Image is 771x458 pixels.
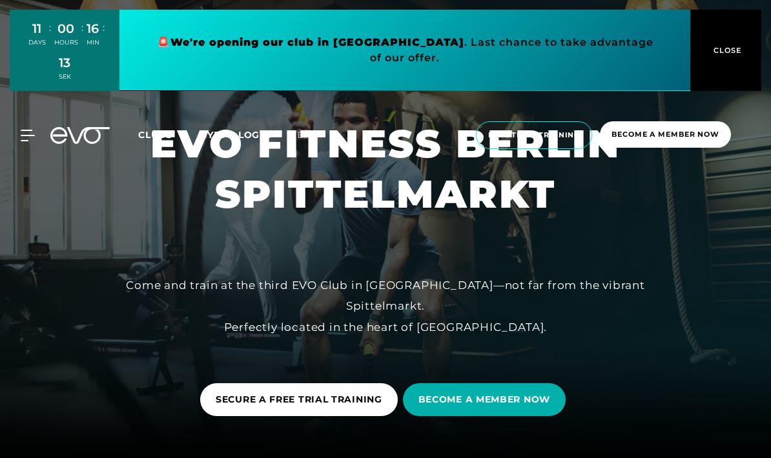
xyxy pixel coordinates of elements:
a: SECURE A FREE TRIAL TRAINING [200,373,403,426]
font: SEK [59,73,71,80]
font: 00 [57,21,74,36]
font: en [297,129,311,141]
font: 11 [32,21,41,36]
font: MIN [87,39,99,46]
font: DAYS [28,39,46,46]
a: Become a member now [596,121,735,149]
font: : [49,21,51,34]
font: : [103,21,105,34]
a: BECOME A MEMBER NOW [403,373,571,426]
font: CLOSE [714,46,742,55]
font: Come and train at the third EVO Club in [GEOGRAPHIC_DATA]—not far from the vibrant Spittelmarkt. [126,279,645,312]
font: Clubs [138,129,172,141]
font: Become a member now [612,130,719,139]
a: MYEVO LOGIN [198,129,271,141]
font: 13 [59,55,70,70]
a: en [297,128,327,143]
font: Free trial training [488,130,581,139]
font: : [81,21,83,34]
a: Free trial training [472,121,597,149]
font: HOURS [54,39,78,46]
font: Perfectly located in the heart of [GEOGRAPHIC_DATA]. [224,321,548,334]
button: CLOSE [690,10,761,91]
font: BECOME A MEMBER NOW [418,393,550,405]
a: Clubs [138,128,198,141]
font: SECURE A FREE TRIAL TRAINING [216,393,382,405]
font: 16 [87,21,99,36]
